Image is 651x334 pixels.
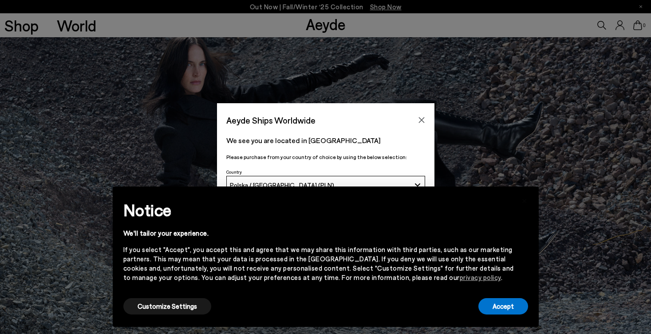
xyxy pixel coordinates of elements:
p: Please purchase from your country of choice by using the below selection: [226,153,425,161]
span: × [521,193,528,206]
span: Aeyde Ships Worldwide [226,113,316,128]
h2: Notice [123,198,514,221]
button: Customize Settings [123,298,211,315]
div: We'll tailor your experience. [123,229,514,238]
a: privacy policy [460,273,501,281]
button: Accept [478,298,528,315]
span: Country [226,169,242,175]
div: If you select "Accept", you accept this and agree that we may share this information with third p... [123,245,514,282]
button: Close this notice [514,189,535,210]
button: Close [415,113,428,127]
p: We see you are located in [GEOGRAPHIC_DATA] [226,135,425,146]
